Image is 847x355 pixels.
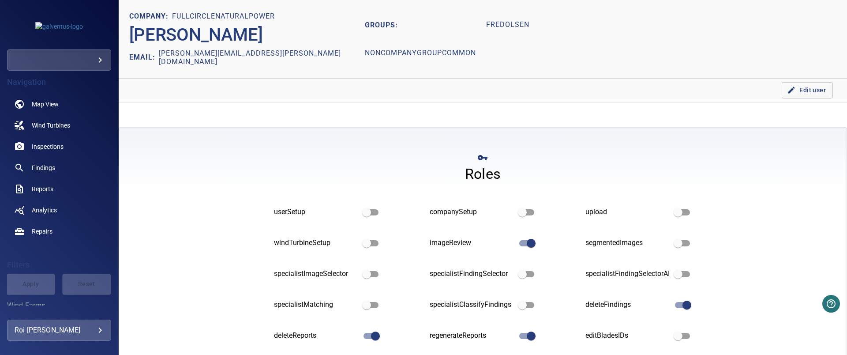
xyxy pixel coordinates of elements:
[32,121,70,130] span: Wind Turbines
[35,22,83,31] img: galventus-logo
[7,49,111,71] div: galventus
[430,331,514,341] div: regenerateReports
[7,261,111,269] h4: Filters
[172,12,275,21] h1: fullcirclenaturalpower
[430,300,514,310] div: specialistClassifyFindings
[274,238,358,248] div: windTurbineSetup
[430,269,514,279] div: specialistFindingSelector
[7,115,111,136] a: windturbines noActive
[32,142,64,151] span: Inspections
[7,221,111,242] a: repairs noActive
[32,100,59,109] span: Map View
[7,178,111,200] a: reports noActive
[7,136,111,157] a: inspections noActive
[585,238,670,248] div: segmentedImages
[129,24,263,45] h2: [PERSON_NAME]
[465,165,501,183] h4: Roles
[7,302,111,309] label: Wind Farms
[15,323,104,337] div: Roi [PERSON_NAME]
[32,163,55,172] span: Findings
[486,12,529,38] h1: fredolsen
[585,207,670,217] div: upload
[274,269,358,279] div: specialistImageSelector
[430,207,514,217] div: companySetup
[7,157,111,178] a: findings noActive
[7,78,111,87] h4: Navigation
[129,49,159,66] h2: EMAIL:
[585,331,670,341] div: editBladesIDs
[365,41,476,66] h1: nonCompanyGroupCommon
[159,49,365,66] h2: [PERSON_NAME][EMAIL_ADDRESS][PERSON_NAME][DOMAIN_NAME]
[585,300,670,310] div: deleteFindings
[274,207,358,217] div: userSetup
[789,85,826,96] span: Edit user
[430,238,514,248] div: imageReview
[782,82,833,98] button: Edit user
[274,300,358,310] div: specialistMatching
[274,331,358,341] div: deleteReports
[7,200,111,221] a: analytics noActive
[32,185,53,193] span: Reports
[129,12,172,21] h1: COMPANY:
[32,206,57,215] span: Analytics
[585,269,670,279] div: specialistFindingSelectorAI
[32,227,52,236] span: Repairs
[7,94,111,115] a: map noActive
[365,11,479,39] h2: GROUPS:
